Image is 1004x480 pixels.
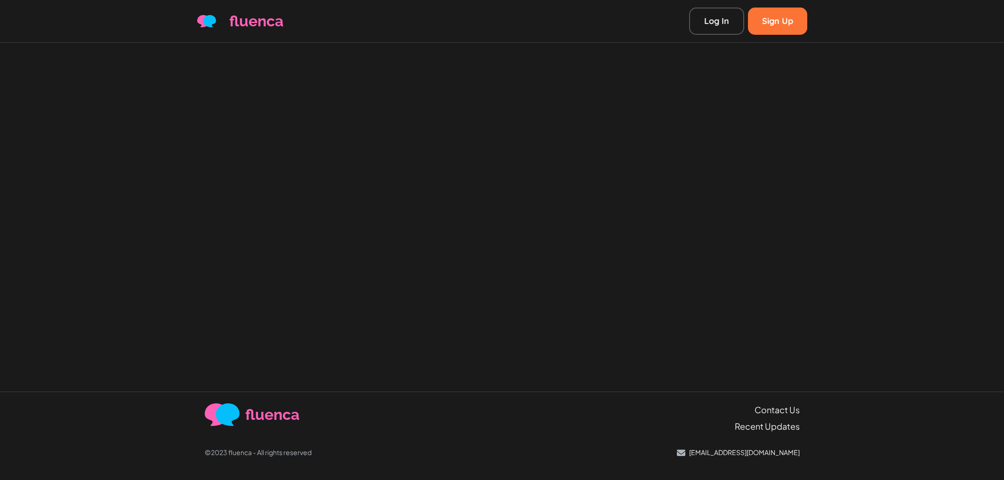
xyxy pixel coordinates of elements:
a: Log In [689,8,744,35]
a: Recent Updates [735,420,800,433]
p: [EMAIL_ADDRESS][DOMAIN_NAME] [689,448,800,457]
p: ©2023 fluenca - All rights reserved [205,448,312,457]
iframe: Ybug feedback widget [985,212,1004,268]
a: [EMAIL_ADDRESS][DOMAIN_NAME] [677,448,800,457]
span: fluenca [245,403,299,426]
a: Sign Up [748,8,807,35]
span: fluenca [229,10,283,32]
a: Contact Us [755,403,800,416]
